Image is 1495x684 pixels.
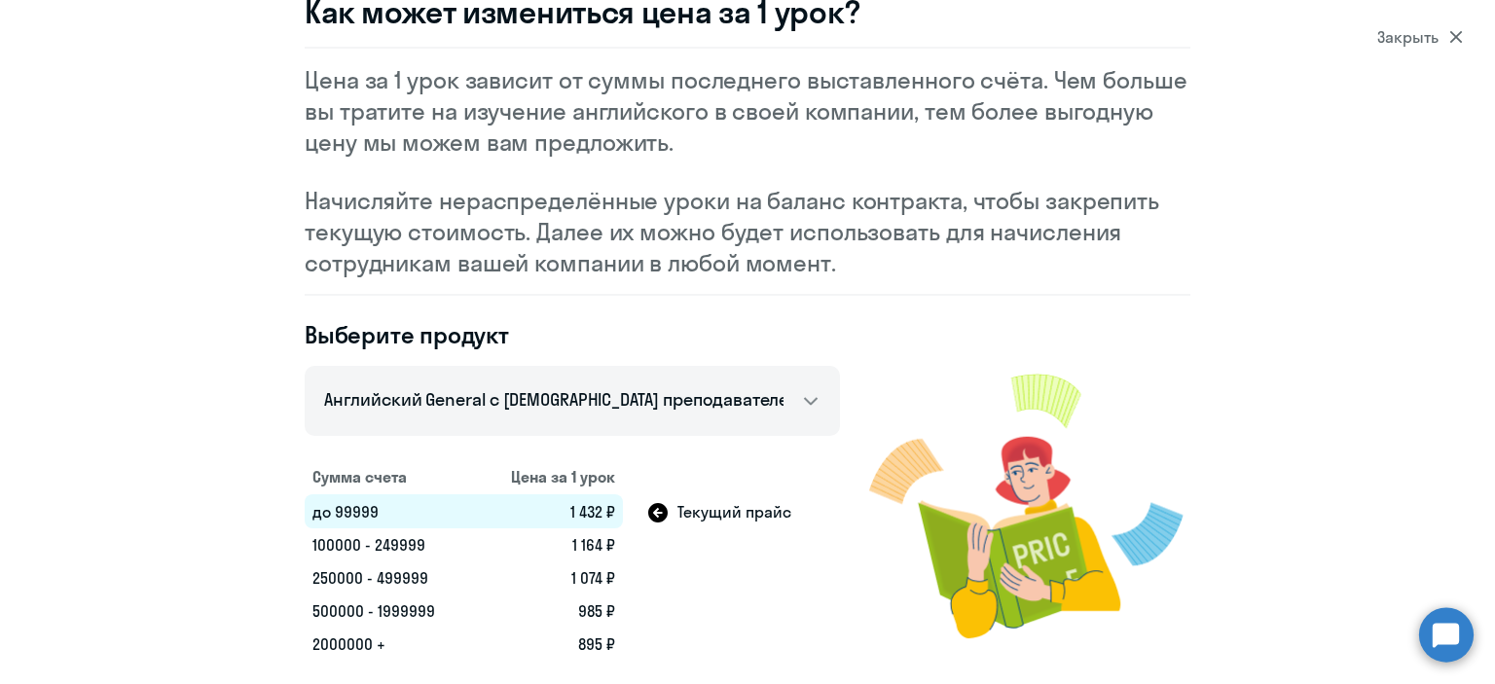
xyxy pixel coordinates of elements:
[475,494,623,528] td: 1 432 ₽
[475,594,623,628] td: 985 ₽
[475,628,623,661] td: 895 ₽
[305,628,475,661] td: 2000000 +
[623,494,840,528] td: Текущий прайс
[305,319,840,350] h4: Выберите продукт
[305,561,475,594] td: 250000 - 499999
[305,185,1190,278] p: Начисляйте нераспределённые уроки на баланс контракта, чтобы закрепить текущую стоимость. Далее и...
[305,459,475,494] th: Сумма счета
[475,561,623,594] td: 1 074 ₽
[305,64,1190,158] p: Цена за 1 урок зависит от суммы последнего выставленного счёта. Чем больше вы тратите на изучение...
[475,528,623,561] td: 1 164 ₽
[305,594,475,628] td: 500000 - 1999999
[869,350,1190,661] img: modal-image.png
[305,494,475,528] td: до 99999
[1377,25,1463,49] div: Закрыть
[305,528,475,561] td: 100000 - 249999
[475,459,623,494] th: Цена за 1 урок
